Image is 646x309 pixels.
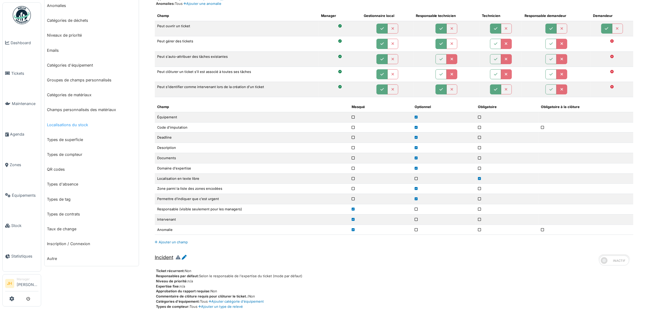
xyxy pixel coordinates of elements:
th: Champ [155,102,349,112]
th: Optionnel [412,102,475,112]
a: QR codes [45,162,139,177]
span: Responsables par défaut: [156,274,199,278]
span: Approbation du rapport requise: [156,289,210,293]
a: Zones [3,150,41,180]
th: Demandeur [591,11,633,21]
td: Code d'imputation [155,122,349,133]
th: Gestionnaire local [361,11,413,21]
a: Types de contrats [45,207,139,222]
a: Stock [3,211,41,241]
a: Types de tag [45,192,139,207]
span: Niveau de priorité: [156,279,188,283]
td: Peut s'identifier comme intervenant lors de la création d'un ticket [155,82,319,97]
td: Peut ouvrir un ticket [155,21,319,36]
span: Équipements [12,192,38,198]
a: Groupes de champs personnalisés [45,73,139,87]
td: Peut clôturer un ticket s'il est associé à toutes ses tâches [155,67,319,82]
th: Obligatoire [475,102,538,112]
img: Badge_color-CXgf-gQk.svg [13,6,31,24]
a: Catégories de déchets [45,13,139,28]
a: Équipements [3,180,41,211]
a: Taux de change [45,222,139,236]
span: Statistiques [11,253,38,259]
td: Description [155,143,349,153]
a: Types de compteur [45,147,139,162]
div: Tous [156,299,633,304]
td: Zone parmi la liste des zones encodées [155,184,349,194]
a: Agenda [3,119,41,150]
span: Types de compteur: [156,304,190,309]
div: Non [156,289,633,294]
span: Expertise fixe: [156,284,180,288]
div: n/a [156,279,633,284]
th: Masqué [349,102,412,112]
a: Types d'absence [45,177,139,192]
a: Statistiques [3,241,41,271]
span: Ticket récurrent: [156,269,185,273]
span: Incident [155,254,173,260]
a: Types de superficie [45,132,139,147]
a: Champs personnalisés des matériaux [45,102,139,117]
td: Peut gérer des tickets [155,36,319,51]
a: Ajouter une anomalie [183,2,221,6]
td: Anomalie [155,225,349,235]
span: Zones [10,162,38,168]
span: Anomalies: [156,2,175,6]
th: Manager [319,11,361,21]
span: Dashboard [11,40,38,46]
td: Documents [155,153,349,163]
span: Maintenance [12,101,38,107]
a: Inscription / Connexion [45,236,139,251]
div: n/a [156,284,633,289]
td: Domaine d'expertise [155,163,349,173]
div: Non [156,268,633,274]
div: Tous [156,1,633,6]
a: Ajouter catégorie d'équipement [208,299,264,304]
a: Catégories d'équipement [45,58,139,73]
a: Localisations du stock [45,117,139,132]
span: Agenda [10,131,38,137]
th: Responsable demandeur [522,11,591,21]
th: Obligatoire à la clôture [538,102,633,112]
a: Ajouter un type de relevé [197,304,243,309]
td: Localisation en texte libre [155,173,349,184]
td: Permettre d'indiquer que c'est urgent [155,194,349,204]
div: Selon le responsable de l'expertise du ticket (mode par défaut) [156,274,633,279]
li: [PERSON_NAME] [17,277,38,290]
a: Ajouter un champ [155,240,188,244]
th: Champ [155,11,319,21]
td: Responsable (visible seulement pour les managers) [155,204,349,215]
a: JH Manager[PERSON_NAME] [5,277,38,291]
div: Manager [17,277,38,281]
span: Tickets [11,71,38,76]
a: Niveaux de priorité [45,28,139,43]
a: Emails [45,43,139,58]
a: Catégories de matériaux [45,87,139,102]
div: Non [156,294,633,299]
span: Stock [11,223,38,228]
td: Deadline [155,133,349,143]
td: Intervenant [155,214,349,225]
span: Commentaire de clôture requis pour clôturer le ticket.: [156,294,248,298]
a: Tickets [3,58,41,89]
th: Responsable technicien [413,11,480,21]
td: Peut s'auto-attribuer des tâches existantes [155,51,319,67]
span: Catégories d'équipement: [156,299,200,304]
a: Dashboard [3,28,41,58]
a: Maintenance [3,89,41,119]
li: JH [5,279,14,288]
th: Technicien [479,11,522,21]
a: Autre [45,251,139,266]
td: Équipement [155,112,349,122]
